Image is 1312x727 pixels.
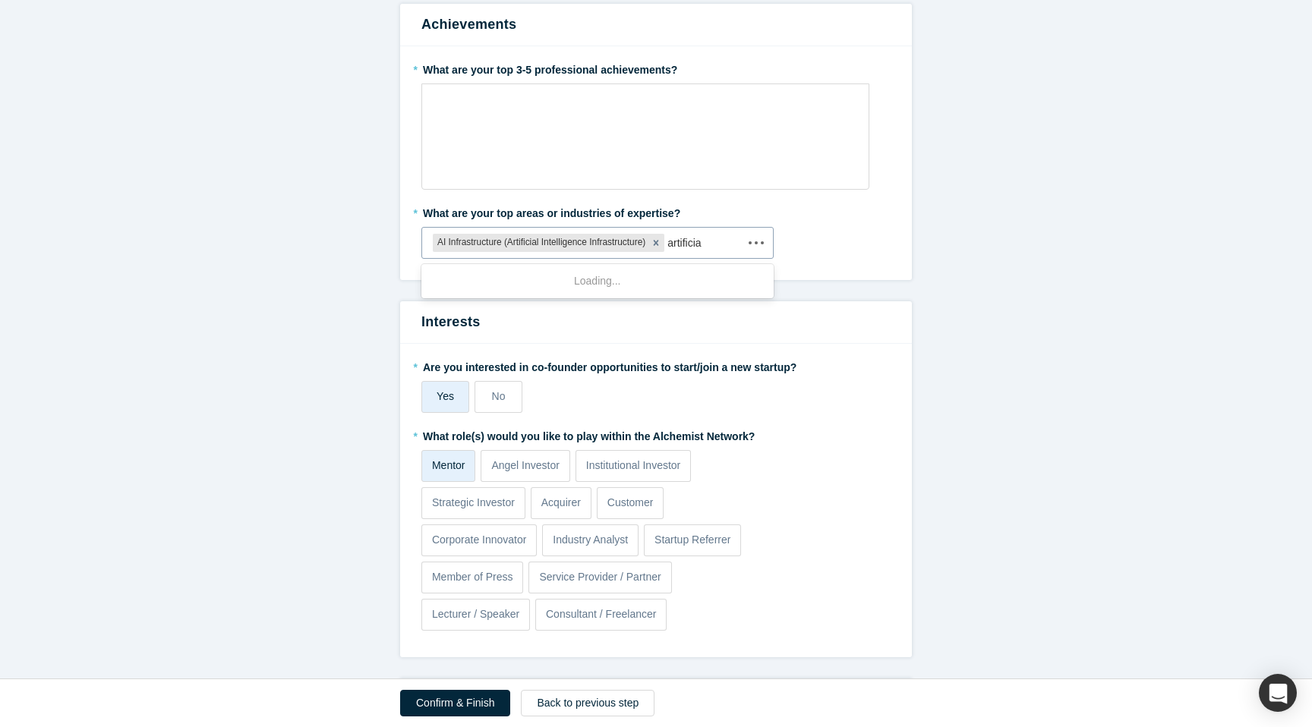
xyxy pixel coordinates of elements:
[421,83,869,190] div: rdw-wrapper
[432,532,527,548] p: Corporate Innovator
[433,234,648,252] div: AI Infrastructure (Artificial Intelligence Infrastructure)
[421,14,891,35] h3: Achievements
[421,312,891,332] h3: Interests
[421,267,774,295] div: Loading...
[546,606,657,622] p: Consultant / Freelancer
[432,606,519,622] p: Lecturer / Speaker
[432,89,859,114] div: rdw-editor
[421,423,891,445] label: What role(s) would you like to play within the Alchemist Network?
[400,690,510,716] button: Confirm & Finish
[421,57,891,78] label: What are your top 3-5 professional achievements?
[432,569,513,585] p: Member of Press
[421,354,891,376] label: Are you interested in co-founder opportunities to start/join a new startup?
[432,495,515,511] p: Strategic Investor
[648,234,664,252] div: Remove AI Infrastructure (Artificial Intelligence Infrastructure)
[421,200,891,222] label: What are your top areas or industries of expertise?
[437,390,454,402] span: Yes
[553,532,628,548] p: Industry Analyst
[654,532,730,548] p: Startup Referrer
[491,458,560,474] p: Angel Investor
[586,458,681,474] p: Institutional Investor
[521,690,654,716] button: Back to previous step
[539,569,661,585] p: Service Provider / Partner
[607,495,654,511] p: Customer
[492,390,506,402] span: No
[432,458,465,474] p: Mentor
[541,495,581,511] p: Acquirer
